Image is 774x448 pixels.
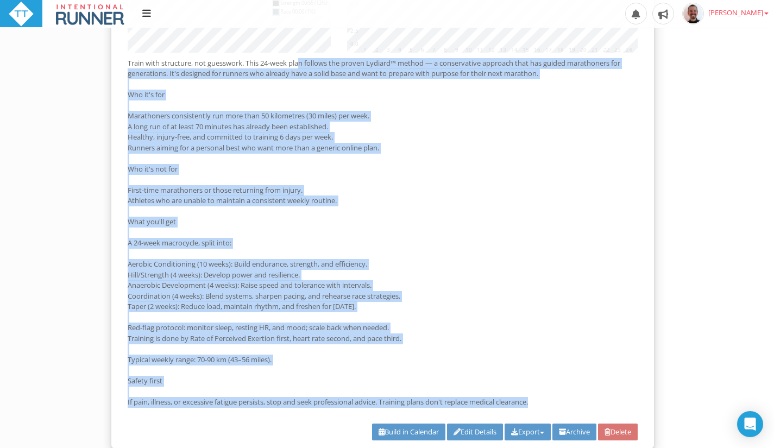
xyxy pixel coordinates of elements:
[557,46,564,53] div: 18
[603,46,609,53] div: 22
[465,46,472,53] div: 10
[569,46,575,53] div: 19
[552,424,596,440] a: Archive
[580,46,587,53] div: 20
[545,46,552,53] div: 17
[421,46,424,53] div: 6
[737,411,763,437] div: Open Intercom Messenger
[511,46,518,53] div: 14
[500,46,506,53] div: 13
[477,46,483,53] div: 11
[598,424,638,440] a: Delete
[363,46,367,53] div: 1
[410,46,413,53] div: 5
[444,46,447,53] div: 8
[375,46,379,53] div: 2
[372,424,445,440] a: Build in Calendar
[505,424,551,440] button: Export
[708,8,769,17] span: [PERSON_NAME]
[534,46,540,53] div: 16
[523,46,529,53] div: 15
[614,46,621,53] div: 23
[447,424,503,440] a: Edit Details
[626,46,632,53] div: 24
[51,1,129,27] img: IntentionalRunnerlogoClientPortalandLoginPage.jpg
[398,46,401,53] div: 4
[432,46,436,53] div: 7
[591,46,598,53] div: 21
[8,1,34,27] img: ttbadgewhite_48x48.png
[488,46,495,53] div: 12
[128,58,638,408] p: Train with structure, not guesswork. This 24-week plan follows the proven Lydiard™ method — a con...
[682,3,704,24] img: f8fe0c634f4026adfcfc8096b3aed953
[455,46,458,53] div: 9
[387,46,390,53] div: 3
